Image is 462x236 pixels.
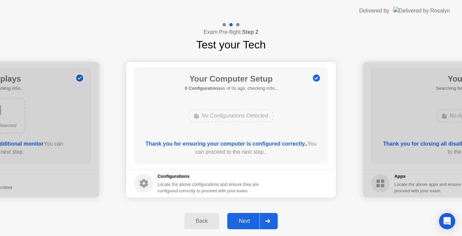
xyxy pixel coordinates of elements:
h1: Test your Tech [196,37,266,53]
img: Delivered by Rosalyn [393,7,450,15]
h5: Configurations [158,173,260,180]
div: Next [229,218,259,224]
div: Locate the above configurations and ensure they are configured correctly to proceed with your exam. [158,181,260,194]
div: Delivered by [359,7,389,15]
b: 0 Configurations [185,86,221,91]
h5: as of 0s ago, checking in5s.. [185,85,277,92]
h1: Your Computer Setup [185,73,277,85]
div: No Configurations Detected [188,109,274,122]
b: Step 2 [242,29,258,35]
button: Back [184,213,219,229]
h4: Exam Pre-flight: [204,28,258,36]
div: You can proceed to the next step.. [144,140,318,156]
button: Next [227,213,278,229]
div: Back [186,218,217,224]
div: Open Intercom Messenger [439,213,455,229]
b: Thank you for ensuring your computer is configured correctly.. [145,141,307,147]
